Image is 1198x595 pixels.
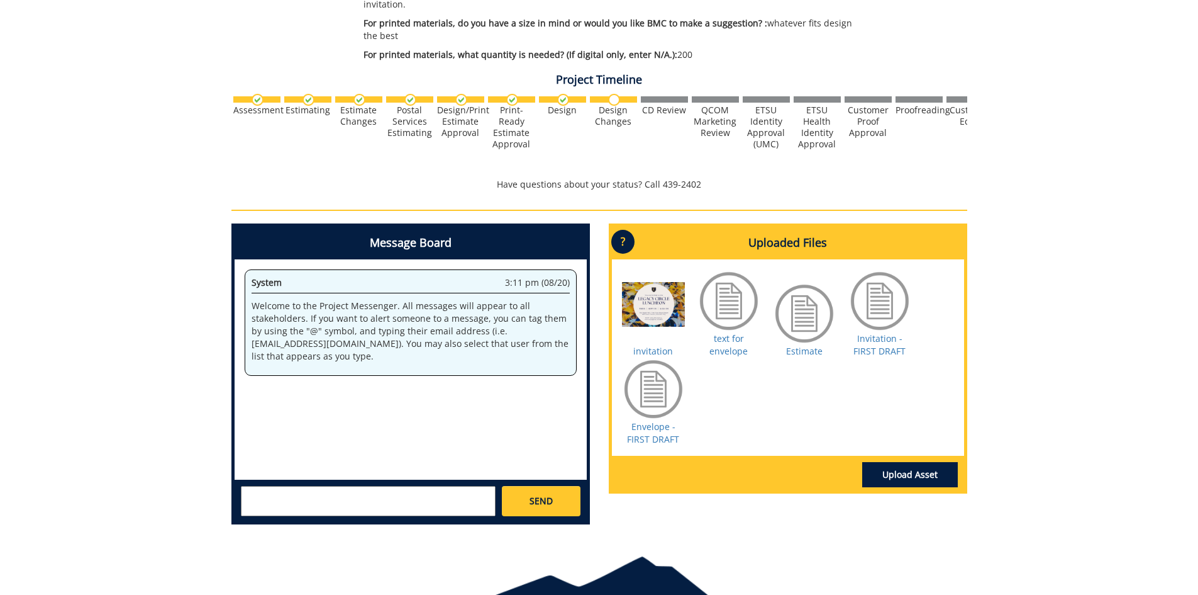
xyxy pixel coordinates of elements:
[335,105,382,127] div: Estimate Changes
[627,421,679,445] a: Envelope - FIRST DRAFT
[641,105,688,116] div: CD Review
[363,17,856,42] p: whatever fits design the best
[241,486,496,516] textarea: messageToSend
[896,105,943,116] div: Proofreading
[794,105,841,150] div: ETSU Health Identity Approval
[353,94,365,106] img: checkmark
[231,74,967,86] h4: Project Timeline
[633,345,673,357] a: invitation
[488,105,535,150] div: Print-Ready Estimate Approval
[437,105,484,139] div: Design/Print Estimate Approval
[505,276,570,289] span: 3:11 pm (08/20)
[284,105,331,116] div: Estimating
[404,94,416,106] img: checkmark
[363,48,856,61] p: 200
[539,105,586,116] div: Design
[506,94,518,106] img: checkmark
[235,227,587,259] h4: Message Board
[252,94,263,106] img: checkmark
[692,105,739,139] div: QCOM Marketing Review
[853,332,906,357] a: Invitation - FIRST DRAFT
[612,227,964,259] h4: Uploaded Files
[252,300,570,363] p: Welcome to the Project Messenger. All messages will appear to all stakeholders. If you want to al...
[252,276,282,288] span: System
[530,495,553,507] span: SEND
[302,94,314,106] img: checkmark
[502,486,580,516] a: SEND
[231,178,967,191] p: Have questions about your status? Call 439-2402
[363,17,767,29] span: For printed materials, do you have a size in mind or would you like BMC to make a suggestion? :
[845,105,892,139] div: Customer Proof Approval
[786,345,823,357] a: Estimate
[363,48,677,60] span: For printed materials, what quantity is needed? (If digital only, enter N/A.):
[862,462,958,487] a: Upload Asset
[455,94,467,106] img: checkmark
[611,230,635,254] p: ?
[743,105,790,150] div: ETSU Identity Approval (UMC)
[608,94,620,106] img: no
[709,332,748,357] a: text for envelope
[233,105,280,116] div: Assessment
[946,105,994,127] div: Customer Edits
[557,94,569,106] img: checkmark
[386,105,433,139] div: Postal Services Estimating
[590,105,637,127] div: Design Changes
